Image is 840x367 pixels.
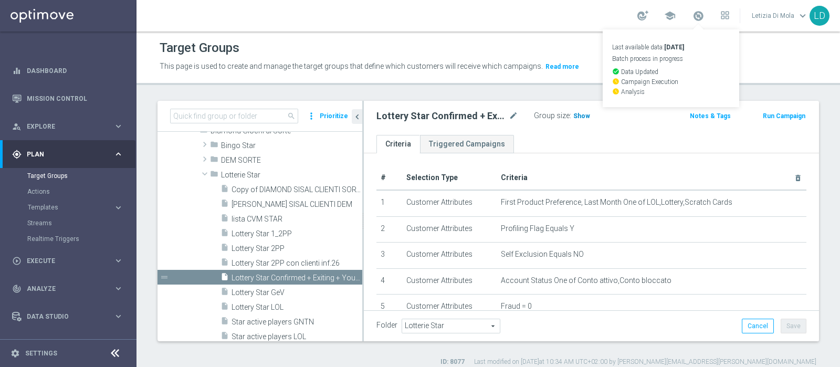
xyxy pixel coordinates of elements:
button: Notes & Tags [689,110,732,122]
a: Letizia Di Molakeyboard_arrow_down [751,8,810,24]
span: Star active players LOL [232,332,362,341]
span: lista CVM STAR [232,215,362,224]
strong: [DATE] [664,44,684,51]
i: chevron_left [352,112,362,122]
td: 4 [376,268,402,295]
div: Target Groups [27,168,135,184]
i: insert_drive_file [220,199,229,211]
i: play_circle_outline [12,256,22,266]
span: school [664,10,676,22]
span: Lottery Star GeV [232,288,362,297]
i: insert_drive_file [220,302,229,314]
button: Data Studio keyboard_arrow_right [12,312,124,321]
button: Cancel [742,319,774,333]
i: watch_later [612,88,619,95]
i: check_circle [612,68,619,75]
div: Realtime Triggers [27,231,135,247]
i: keyboard_arrow_right [113,203,123,213]
span: Execute [27,258,113,264]
i: insert_drive_file [220,184,229,196]
div: play_circle_outline Execute keyboard_arrow_right [12,257,124,265]
span: search [287,112,296,120]
i: insert_drive_file [220,243,229,255]
i: folder [210,140,218,152]
th: Selection Type [402,166,497,190]
td: Customer Attributes [402,216,497,243]
a: Settings [25,350,57,356]
i: track_changes [12,284,22,293]
td: 5 [376,295,402,321]
div: Actions [27,184,135,200]
span: This page is used to create and manage the target groups that define which customers will receive... [160,62,543,70]
i: insert_drive_file [220,287,229,299]
span: Criteria [501,173,528,182]
div: Analyze [12,284,113,293]
i: insert_drive_file [220,272,229,285]
th: # [376,166,402,190]
p: Last available data: [612,44,730,50]
button: Run Campaign [762,110,806,122]
p: Data Updated [612,68,730,75]
span: Plan [27,151,113,158]
i: more_vert [306,109,317,123]
td: Customer Attributes [402,243,497,269]
button: Mission Control [12,95,124,103]
i: folder [210,155,218,167]
td: 3 [376,243,402,269]
a: Streams [27,219,109,227]
i: keyboard_arrow_right [113,284,123,293]
span: Lottery Star 2PP [232,244,362,253]
div: person_search Explore keyboard_arrow_right [12,122,124,131]
i: insert_drive_file [220,228,229,240]
button: chevron_left [352,109,362,124]
i: insert_drive_file [220,258,229,270]
label: : [570,111,571,120]
span: DIAMOND LOTTERIE SISAL CLIENTI DEM [232,200,362,209]
div: Explore [12,122,113,131]
i: watch_later [612,78,619,85]
div: Data Studio [12,312,113,321]
input: Quick find group or folder [170,109,298,123]
button: Save [781,319,806,333]
p: Campaign Execution [612,78,730,85]
a: Actions [27,187,109,196]
div: Plan [12,150,113,159]
button: equalizer Dashboard [12,67,124,75]
i: keyboard_arrow_right [113,256,123,266]
i: folder [199,125,208,138]
button: track_changes Analyze keyboard_arrow_right [12,285,124,293]
p: Analysis [612,88,730,95]
label: ID: 8077 [440,358,465,366]
button: Prioritize [318,109,350,123]
a: Dashboard [27,57,123,85]
label: Last modified on [DATE] at 10:34 AM UTC+02:00 by [PERSON_NAME][EMAIL_ADDRESS][PERSON_NAME][DOMAIN... [474,358,816,366]
span: Show [573,112,590,120]
div: LD [810,6,829,26]
div: Optibot [12,330,123,358]
td: Customer Attributes [402,190,497,216]
td: 2 [376,216,402,243]
a: Optibot [27,330,110,358]
a: Mission Control [27,85,123,112]
button: Templates keyboard_arrow_right [27,203,124,212]
p: Batch process in progress [612,56,730,62]
span: Copy of DIAMOND SISAL CLIENTI SORTE DEM INFORMATIVA [232,185,362,194]
a: Criteria [376,135,420,153]
a: Target Groups [27,172,109,180]
i: settings [10,349,20,358]
i: insert_drive_file [220,331,229,343]
span: DEM SORTE [221,156,362,165]
i: insert_drive_file [220,214,229,226]
h1: Target Groups [160,40,239,56]
span: keyboard_arrow_down [797,10,808,22]
span: Profiling Flag Equals Y [501,224,574,233]
i: keyboard_arrow_right [113,121,123,131]
span: Analyze [27,286,113,292]
div: Execute [12,256,113,266]
i: insert_drive_file [220,317,229,329]
h2: Lottery Star Confirmed + Exiting + Young [376,110,507,122]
